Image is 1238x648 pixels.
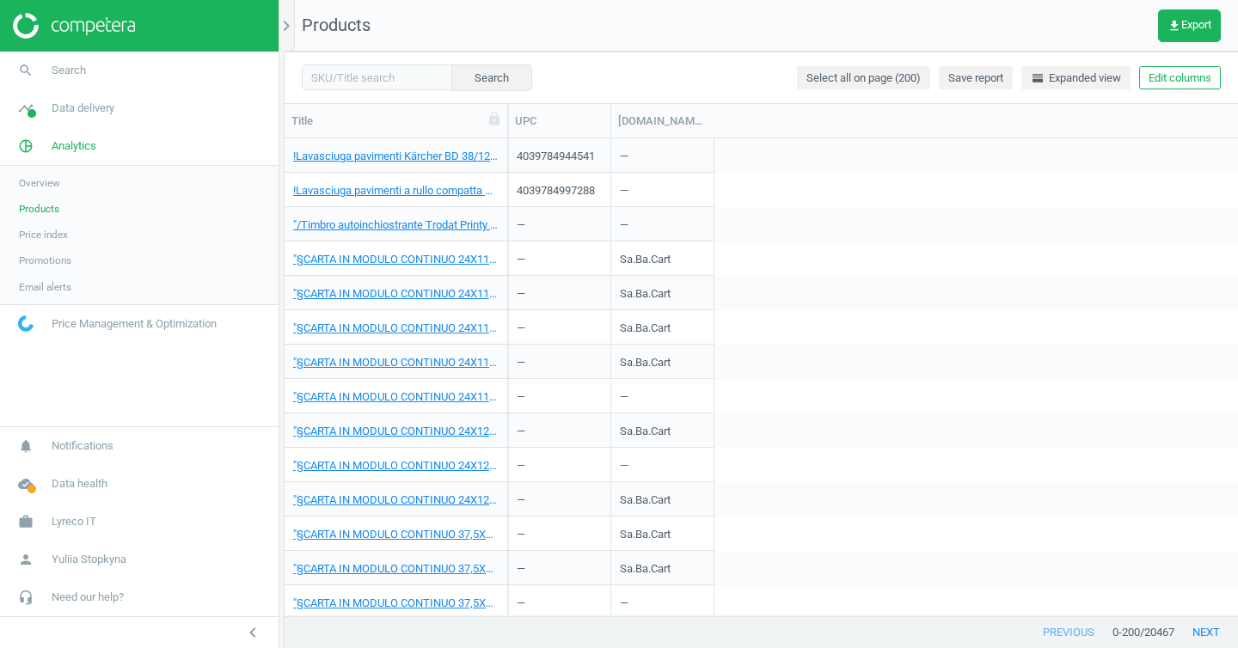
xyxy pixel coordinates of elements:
[52,552,126,567] span: Yuliia Stopkyna
[293,149,499,164] a: !Lavasciuga pavimenti Kärcher BD 38/12 C, 4039784944541
[517,183,595,205] div: 4039784997288
[293,596,499,611] a: "§CARTA IN MODULO CONTINUO 37,5X11"" 70GR (2000FG) LF Piste Fisse", Unknown
[293,389,499,405] a: "§CARTA IN MODULO CONTINUO 24X11""X2 53GR (1000FG) LF Piste Staccabili", Unknown
[52,590,124,605] span: Need our help?
[939,66,1013,90] button: Save report
[276,15,297,36] i: chevron_right
[52,316,217,332] span: Price Management & Optimization
[620,140,705,170] div: —
[52,476,107,492] span: Data health
[620,286,671,308] div: Sa.Ba.Cart
[293,424,499,439] a: "§CARTA IN MODULO CONTINUO 24X12"" 60GR (2000FG) LF Piste Staccabili", Unknown
[620,321,671,342] div: Sa.Ba.Cart
[19,254,71,267] span: Promotions
[242,622,263,643] i: chevron_left
[19,202,59,216] span: Products
[9,468,42,500] i: cloud_done
[293,355,499,370] a: "§CARTA IN MODULO CONTINUO 24X11"" 70GR (2000FG) BIANCO Piste Staccabili", Unknown
[302,15,371,35] span: Products
[52,138,96,154] span: Analytics
[451,64,532,90] button: Search
[517,518,602,548] div: —
[797,66,930,90] button: Select all on page (200)
[293,321,499,336] a: "§CARTA IN MODULO CONTINUO 24X11"" 60GR (2000FG) LF Piste Staccabili", Unknown
[291,113,500,129] div: Title
[1031,71,1045,85] i: horizontal_split
[620,527,671,548] div: Sa.Ba.Cart
[52,63,86,78] span: Search
[620,561,671,583] div: Sa.Ba.Cart
[517,415,602,445] div: —
[19,228,68,241] span: Price index
[9,430,42,462] i: notifications
[9,54,42,87] i: search
[517,243,602,273] div: —
[620,587,705,617] div: —
[293,458,499,474] a: "§CARTA IN MODULO CONTINUO 24X12""X2 53GR (2000FG) BIANCO Piste Staccabili", Unknown
[1158,9,1221,42] button: get_appExport
[517,312,602,342] div: —
[620,209,705,239] div: —
[1168,19,1211,33] span: Export
[293,252,499,267] a: "§CARTA IN MODULO CONTINUO 24X11"" 60GR (2000FG) BIANCO Piste Fisse", Unknown
[18,315,34,332] img: wGWNvw8QSZomAAAAABJRU5ErkJggg==
[1140,625,1174,640] span: / 20467
[948,70,1003,86] span: Save report
[517,278,602,308] div: —
[517,587,602,617] div: —
[620,381,705,411] div: —
[293,527,499,542] a: "§CARTA IN MODULO CONTINUO 37,5X11"" 60GR (2000FG) LF Piste Fisse", Unknown
[1168,19,1181,33] i: get_app
[1025,617,1112,648] button: previous
[293,561,499,577] a: "§CARTA IN MODULO CONTINUO 37,5X11"" 60GR (2000FG) LF Piste Staccabili", Unknown
[1139,66,1221,90] button: Edit columns
[52,101,114,116] span: Data delivery
[517,553,602,583] div: —
[806,70,921,86] span: Select all on page (200)
[302,64,452,90] input: SKU/Title search
[9,92,42,125] i: timeline
[1031,70,1121,86] span: Expanded view
[620,492,671,514] div: Sa.Ba.Cart
[293,286,499,302] a: "§CARTA IN MODULO CONTINUO 24X11"" 60GR (2000FG) LF Piste Fisse", Unknown
[1021,66,1131,90] button: horizontal_splitExpanded view
[517,149,595,170] div: 4039784944541
[293,217,499,233] a: "/Timbro autoinchiostrante Trodat Printy 4912 ""DISINFETTATO"" rosso", Unknown
[517,209,602,239] div: —
[13,13,135,39] img: ajHJNr6hYgQAAAAASUVORK5CYII=
[1174,617,1238,648] button: next
[285,138,1238,615] div: grid
[620,355,671,376] div: Sa.Ba.Cart
[9,543,42,576] i: person
[9,581,42,614] i: headset_mic
[517,346,602,376] div: —
[9,505,42,538] i: work
[293,183,499,199] a: !Lavasciuga pavimenti a rullo compatta Kärcher BR 45/22 C, 4039784997288
[515,113,604,129] div: UPC
[19,176,60,190] span: Overview
[19,280,71,294] span: Email alerts
[517,449,602,480] div: —
[620,424,671,445] div: Sa.Ba.Cart
[1112,625,1140,640] span: 0 - 200
[517,381,602,411] div: —
[620,449,705,480] div: —
[517,484,602,514] div: —
[620,252,671,273] div: Sa.Ba.Cart
[293,492,499,508] a: "§CARTA IN MODULO CONTINUO 24X12""X3 53GR (750FG) BIANCO Piste Staccabili", Unknown
[620,174,705,205] div: —
[52,514,96,529] span: Lyreco IT
[9,130,42,162] i: pie_chart_outlined
[52,438,113,454] span: Notifications
[618,113,708,129] div: [DOMAIN_NAME](brand)
[231,621,274,644] button: chevron_left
